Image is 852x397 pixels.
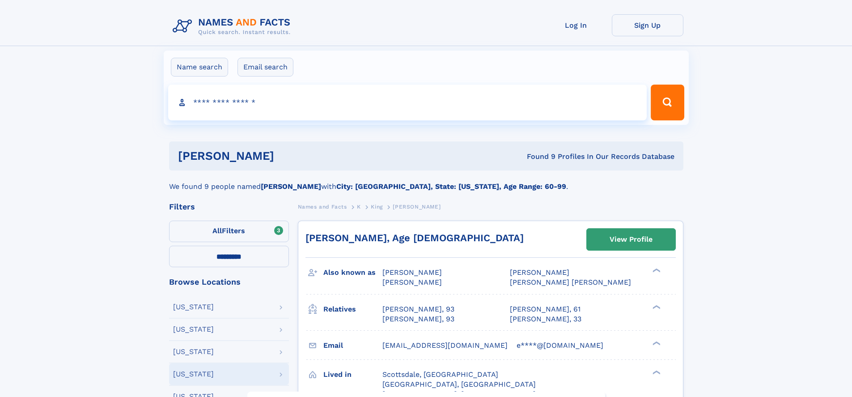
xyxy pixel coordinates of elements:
[382,380,536,388] span: [GEOGRAPHIC_DATA], [GEOGRAPHIC_DATA]
[371,201,382,212] a: King
[323,265,382,280] h3: Also known as
[651,85,684,120] button: Search Button
[382,370,498,379] span: Scottsdale, [GEOGRAPHIC_DATA]
[171,58,228,77] label: Name search
[510,268,569,277] span: [PERSON_NAME]
[212,226,222,235] span: All
[173,326,214,333] div: [US_STATE]
[587,229,675,250] a: View Profile
[168,85,647,120] input: search input
[382,314,454,324] a: [PERSON_NAME], 93
[323,367,382,382] h3: Lived in
[540,14,612,36] a: Log In
[169,14,298,38] img: Logo Names and Facts
[371,204,382,210] span: King
[173,371,214,378] div: [US_STATE]
[261,182,321,191] b: [PERSON_NAME]
[510,278,631,286] span: [PERSON_NAME] [PERSON_NAME]
[305,232,524,243] a: [PERSON_NAME], Age [DEMOGRAPHIC_DATA]
[169,278,289,286] div: Browse Locations
[650,304,661,310] div: ❯
[169,171,683,192] div: We found 9 people named with .
[237,58,293,77] label: Email search
[400,152,674,162] div: Found 9 Profiles In Our Records Database
[298,201,347,212] a: Names and Facts
[650,369,661,375] div: ❯
[169,203,289,211] div: Filters
[382,268,442,277] span: [PERSON_NAME]
[610,229,653,250] div: View Profile
[323,338,382,353] h3: Email
[510,304,581,314] a: [PERSON_NAME], 61
[169,221,289,242] label: Filters
[382,304,454,314] a: [PERSON_NAME], 93
[357,201,361,212] a: K
[650,340,661,346] div: ❯
[178,150,401,162] h1: [PERSON_NAME]
[382,341,508,350] span: [EMAIL_ADDRESS][DOMAIN_NAME]
[173,303,214,311] div: [US_STATE]
[382,278,442,286] span: [PERSON_NAME]
[510,314,581,324] a: [PERSON_NAME], 33
[612,14,683,36] a: Sign Up
[336,182,566,191] b: City: [GEOGRAPHIC_DATA], State: [US_STATE], Age Range: 60-99
[393,204,441,210] span: [PERSON_NAME]
[173,348,214,355] div: [US_STATE]
[650,268,661,273] div: ❯
[323,302,382,317] h3: Relatives
[357,204,361,210] span: K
